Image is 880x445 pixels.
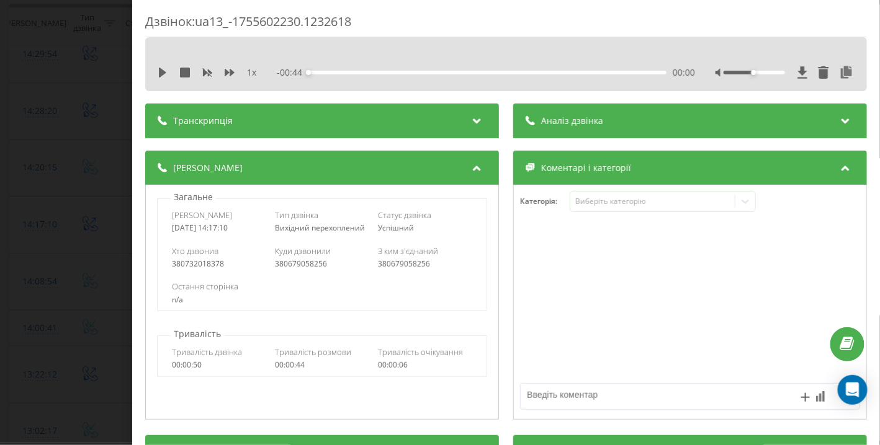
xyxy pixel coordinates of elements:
[247,66,256,79] span: 1 x
[378,260,472,268] div: 380679058256
[171,328,224,340] p: Тривалість
[172,209,232,221] span: [PERSON_NAME]
[275,245,331,257] span: Куди дзвонили
[145,13,867,37] div: Дзвінок : ua13_-1755602230.1232618
[171,191,216,203] p: Загальне
[172,224,266,232] div: [DATE] 14:17:10
[751,70,756,75] div: Accessibility label
[172,260,266,268] div: 380732018378
[172,361,266,369] div: 00:00:50
[275,209,318,221] span: Тип дзвінка
[378,361,472,369] div: 00:00:06
[306,70,311,75] div: Accessibility label
[173,162,243,174] span: [PERSON_NAME]
[378,222,414,233] span: Успішний
[172,296,472,304] div: n/a
[378,245,438,257] span: З ким з'єднаний
[172,281,238,292] span: Остання сторінка
[541,162,631,174] span: Коментарі і категорії
[172,245,218,257] span: Хто дзвонив
[575,196,730,206] div: Виберіть категорію
[275,222,365,233] span: Вихідний перехоплений
[541,115,603,127] span: Аналіз дзвінка
[277,66,308,79] span: - 00:44
[838,375,868,405] div: Open Intercom Messenger
[520,197,570,206] h4: Категорія :
[275,260,369,268] div: 380679058256
[378,346,463,358] span: Тривалість очікування
[378,209,431,221] span: Статус дзвінка
[275,346,351,358] span: Тривалість розмови
[275,361,369,369] div: 00:00:44
[172,346,242,358] span: Тривалість дзвінка
[173,115,233,127] span: Транскрипція
[673,66,695,79] span: 00:00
